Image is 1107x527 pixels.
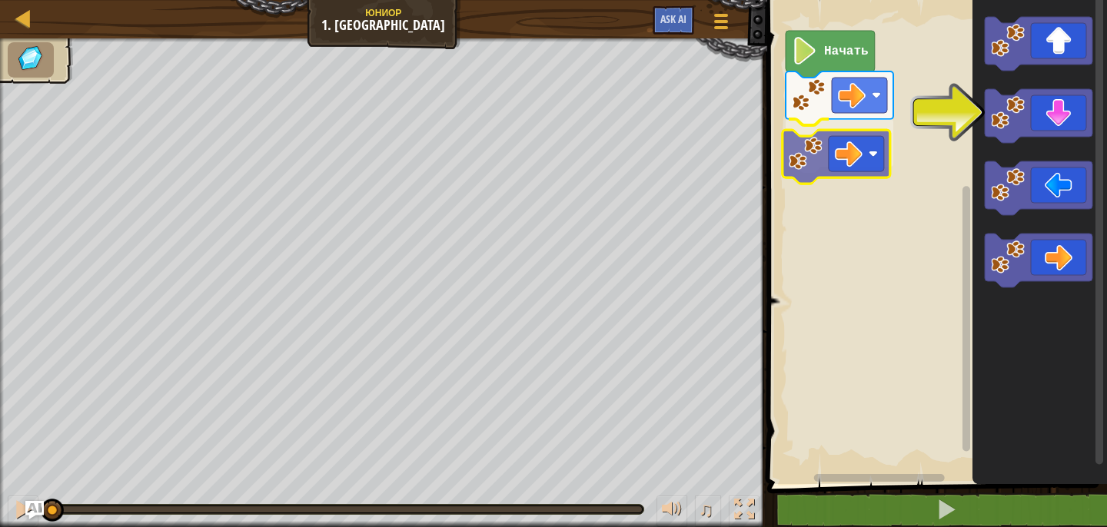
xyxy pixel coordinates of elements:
[695,496,721,527] button: ♫
[657,496,687,527] button: Регулировать громкость
[25,501,44,519] button: Ask AI
[653,6,694,35] button: Ask AI
[8,496,38,527] button: ⌘ + P: Pause
[698,498,713,521] span: ♫
[8,42,54,78] li: Соберите драгоценные камни.
[702,6,740,42] button: Показать меню игры
[824,45,869,58] text: Начать
[729,496,760,527] button: Переключить полноэкранный режим
[660,12,686,26] span: Ask AI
